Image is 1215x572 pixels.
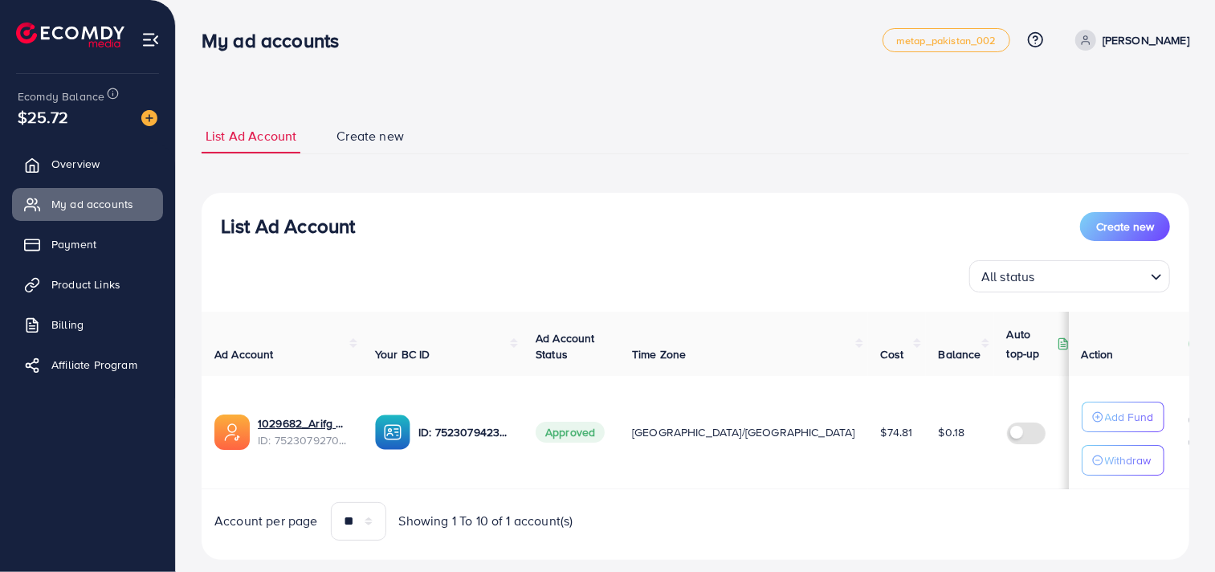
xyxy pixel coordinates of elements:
span: Payment [51,236,96,252]
span: Time Zone [632,346,686,362]
span: Create new [336,127,404,145]
span: Ecomdy Balance [18,88,104,104]
div: <span class='underline'>1029682_Arifg Mart_1751603491465</span></br>7523079270294405128 [258,415,349,448]
span: Approved [536,422,605,443]
span: My ad accounts [51,196,133,212]
span: $25.72 [18,105,68,129]
button: Create new [1080,212,1170,241]
a: Payment [12,228,163,260]
span: $74.81 [881,424,913,440]
img: image [141,110,157,126]
a: [PERSON_NAME] [1069,30,1189,51]
span: [GEOGRAPHIC_DATA]/[GEOGRAPHIC_DATA] [632,424,855,440]
span: All status [978,265,1038,288]
input: Search for option [1040,262,1144,288]
span: Showing 1 To 10 of 1 account(s) [399,512,573,530]
a: 1029682_Arifg Mart_1751603491465 [258,415,349,431]
a: Billing [12,308,163,341]
span: ID: 7523079270294405128 [258,432,349,448]
span: Action [1082,346,1114,362]
span: metap_pakistan_002 [896,35,997,46]
p: Auto top-up [1007,325,1054,363]
span: List Ad Account [206,127,296,145]
img: ic-ads-acc.e4c84228.svg [214,415,250,450]
span: Account per page [214,512,318,530]
h3: My ad accounts [202,29,352,52]
a: metap_pakistan_002 [883,28,1010,52]
img: menu [141,31,160,49]
p: [PERSON_NAME] [1103,31,1189,50]
p: ID: 7523079423877332993 [418,423,510,442]
a: Product Links [12,268,163,300]
span: Billing [51,317,84,333]
iframe: Chat [1147,500,1203,560]
a: Overview [12,148,163,180]
button: Add Fund [1082,402,1164,432]
span: Affiliate Program [51,357,137,373]
span: Balance [939,346,981,362]
h3: List Ad Account [221,214,355,238]
span: Ad Account [214,346,274,362]
button: Withdraw [1082,445,1164,476]
span: Cost [881,346,904,362]
img: logo [16,22,124,47]
a: My ad accounts [12,188,163,220]
span: Your BC ID [375,346,430,362]
img: ic-ba-acc.ded83a64.svg [375,415,410,450]
span: Overview [51,156,100,172]
span: $0.18 [939,424,965,440]
span: Product Links [51,276,120,292]
p: Add Fund [1105,407,1154,427]
span: Ad Account Status [536,330,595,362]
span: Create new [1096,219,1154,235]
p: Withdraw [1105,451,1152,470]
div: Search for option [969,260,1170,292]
a: Affiliate Program [12,349,163,381]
